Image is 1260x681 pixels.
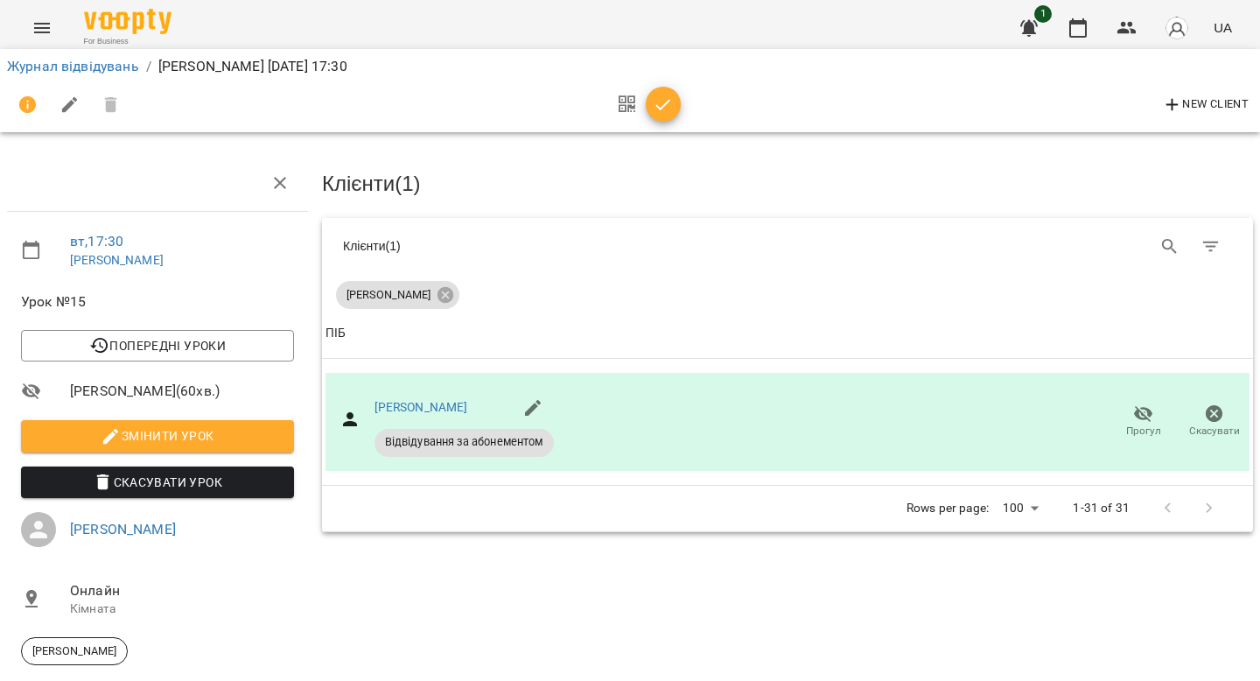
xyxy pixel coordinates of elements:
span: Прогул [1126,424,1161,439]
div: 100 [996,495,1045,521]
div: Sort [325,323,346,344]
span: 1 [1034,5,1052,23]
button: Скасувати Урок [21,467,294,498]
li: / [146,56,151,77]
span: ПІБ [325,323,1249,344]
span: Скасувати [1189,424,1240,439]
span: Змінити урок [35,425,280,446]
div: Table Toolbar [322,218,1253,274]
img: avatar_s.png [1165,16,1189,40]
p: 1-31 of 31 [1073,500,1129,517]
p: [PERSON_NAME] [DATE] 17:30 [158,56,347,77]
button: Скасувати [1179,397,1249,446]
button: Search [1149,226,1191,268]
nav: breadcrumb [7,56,1253,77]
a: Журнал відвідувань [7,58,139,74]
img: Voopty Logo [84,9,171,34]
button: Фільтр [1190,226,1232,268]
p: Rows per page: [906,500,989,517]
button: New Client [1158,91,1253,119]
a: [PERSON_NAME] [374,400,468,414]
span: UA [1214,18,1232,37]
button: UA [1207,11,1239,44]
span: Онлайн [70,580,294,601]
span: Скасувати Урок [35,472,280,493]
span: Урок №15 [21,291,294,312]
span: [PERSON_NAME] [22,643,127,659]
span: [PERSON_NAME] [336,287,441,303]
p: Кімната [70,600,294,618]
div: [PERSON_NAME] [336,281,459,309]
span: [PERSON_NAME] ( 60 хв. ) [70,381,294,402]
span: Відвідування за абонементом [374,434,554,450]
span: New Client [1162,95,1249,116]
a: вт , 17:30 [70,233,123,249]
button: Попередні уроки [21,330,294,362]
a: [PERSON_NAME] [70,521,176,537]
span: For Business [84,36,171,47]
div: ПІБ [325,323,346,344]
span: Попередні уроки [35,335,280,356]
div: [PERSON_NAME] [21,637,128,665]
button: Menu [21,7,63,49]
h3: Клієнти ( 1 ) [322,172,1253,195]
button: Прогул [1108,397,1179,446]
a: [PERSON_NAME] [70,253,164,267]
div: Клієнти ( 1 ) [343,237,774,255]
button: Змінити урок [21,420,294,452]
